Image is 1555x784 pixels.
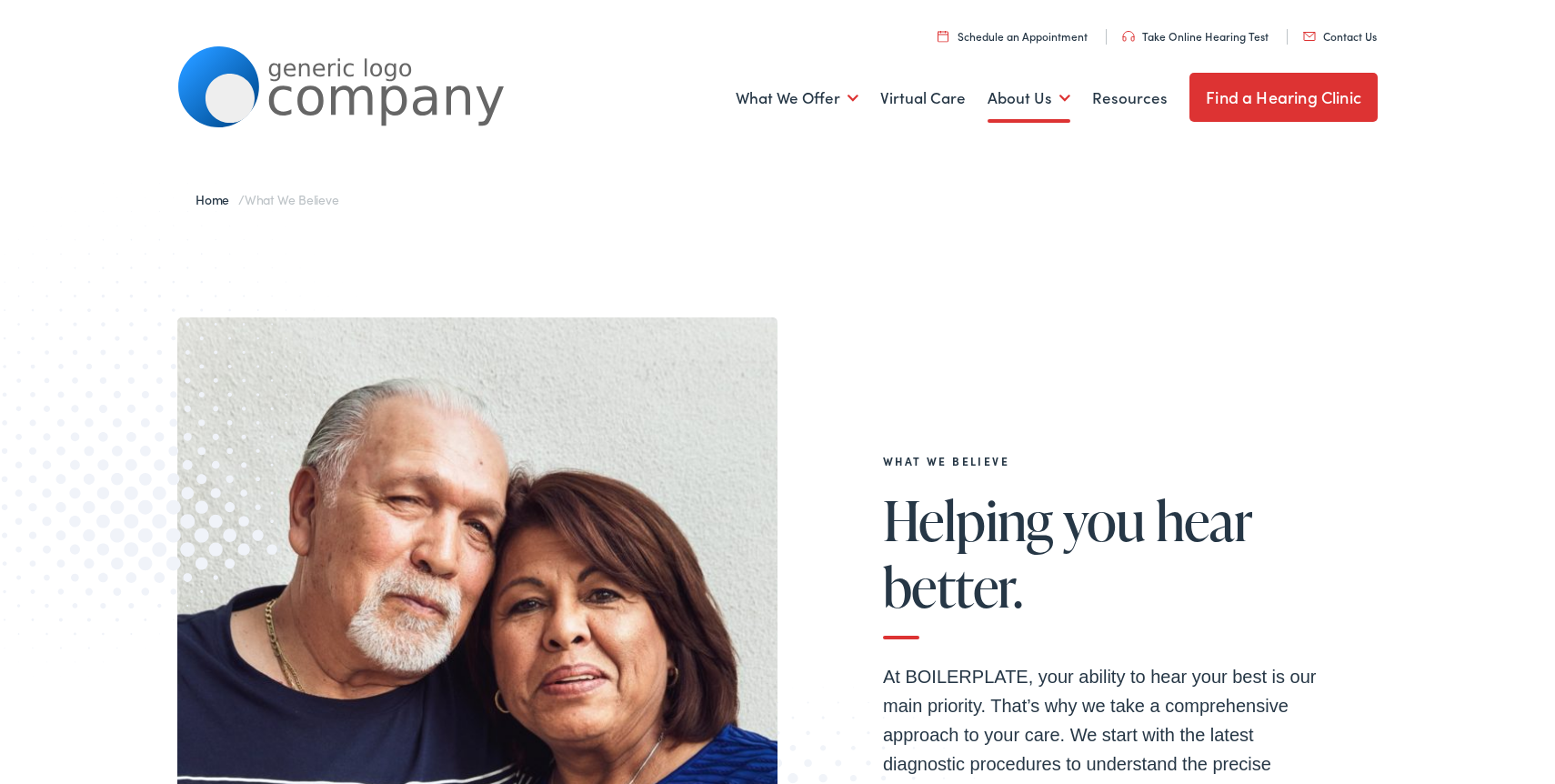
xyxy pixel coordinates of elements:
a: Schedule an Appointment [938,28,1088,44]
img: utility icon [938,30,948,42]
a: Contact Us [1303,28,1377,44]
img: utility icon [1122,31,1135,42]
a: About Us [988,65,1070,132]
span: hear [1156,490,1253,550]
span: you [1063,490,1145,550]
a: Take Online Hearing Test [1122,28,1269,44]
a: What We Offer [736,65,858,132]
span: better. [883,557,1023,617]
span: Helping [883,490,1053,550]
h2: What We Believe [883,455,1319,467]
a: Virtual Care [880,65,966,132]
img: utility icon [1303,32,1316,41]
a: Find a Hearing Clinic [1189,73,1378,122]
a: Resources [1092,65,1168,132]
